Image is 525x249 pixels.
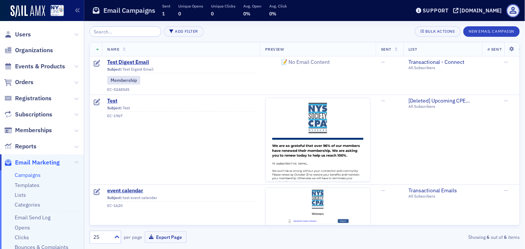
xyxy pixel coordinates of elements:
a: Email Send Log [15,214,50,221]
div: All Subscribers [408,104,477,109]
span: 1 [162,11,165,17]
button: [DOMAIN_NAME] [453,8,505,13]
a: Subscriptions [4,110,52,119]
span: Subject: [107,195,122,200]
span: — [504,59,508,65]
span: — [504,97,508,104]
a: View Homepage [45,5,64,18]
a: Campaigns [15,172,41,178]
span: Orders [15,78,33,86]
a: Clicks [15,234,29,241]
div: EC-5248545 [107,87,255,92]
h1: Email Campaigns [103,6,155,15]
div: All Subscribers [408,65,477,70]
span: — [504,187,508,194]
p: Avg. Click [269,3,287,9]
p: Unique Opens [178,3,203,9]
a: New Email Campaign [463,27,520,34]
div: Draft [94,60,101,68]
span: [Deleted] Upcoming CPE Weekly [408,98,477,104]
span: 0 [178,11,181,17]
span: No Email Content [265,43,346,81]
span: Events & Products [15,62,65,71]
p: Unique Clicks [211,3,235,9]
a: Memberships [4,126,52,134]
div: Bulk Actions [425,29,455,33]
span: Reports [15,142,36,151]
span: List [408,47,417,52]
a: Organizations [4,46,53,54]
div: 25 [93,233,110,241]
span: Email Marketing [15,158,60,167]
div: test event calendar [107,195,255,202]
div: All Subscribers [408,194,477,199]
span: Name [107,47,119,52]
a: Events & Products [4,62,65,71]
div: Test Digest Email [107,67,255,74]
div: [DOMAIN_NAME] [460,7,502,14]
span: Preview [265,47,284,52]
a: Reports [4,142,36,151]
button: Export Page [145,231,187,243]
span: Subscriptions [15,110,52,119]
a: Templates [15,182,39,189]
a: Opens [15,224,30,231]
a: Users [4,30,31,39]
a: event calendar [107,187,255,194]
div: EC-1967 [107,113,255,118]
strong: 6 [503,234,508,240]
strong: 6 [486,234,491,240]
span: 0 [211,11,214,17]
button: Bulk Actions [415,26,460,37]
input: Search… [90,26,161,37]
div: Support [423,7,449,14]
button: New Email Campaign [463,26,520,37]
div: Membership [107,76,140,84]
span: Registrations [15,94,52,103]
label: per page [124,234,142,240]
a: Registrations [4,94,52,103]
div: Test [107,106,255,112]
a: Orders [4,78,33,86]
a: Test Digest Email [107,59,255,66]
a: Categories [15,201,40,208]
div: EC-1620 [107,203,255,208]
a: Transactional Emails [408,187,477,194]
span: 0% [243,11,250,17]
img: SailAMX [11,5,45,17]
div: Showing out of items [382,234,520,240]
span: 📝 [281,59,289,65]
span: Subject: [107,106,122,110]
a: Email Marketing [4,158,60,167]
span: — [381,187,385,194]
span: — [381,59,385,65]
span: — [381,97,385,104]
span: Organizations [15,46,53,54]
a: Lists [15,192,26,198]
img: SailAMX [50,5,64,17]
span: Subject: [107,67,122,72]
span: Users [15,30,31,39]
a: Transactional - Connect [408,59,477,66]
p: Avg. Open [243,3,261,9]
span: Memberships [15,126,52,134]
p: Sent [162,3,170,9]
button: Add Filter [164,26,204,37]
a: Test [107,98,255,104]
div: Draft [94,99,101,106]
span: 0% [269,11,276,17]
span: # Sent [487,47,502,52]
span: Sent [381,47,391,52]
div: Draft [94,189,101,196]
span: Profile [507,4,520,17]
